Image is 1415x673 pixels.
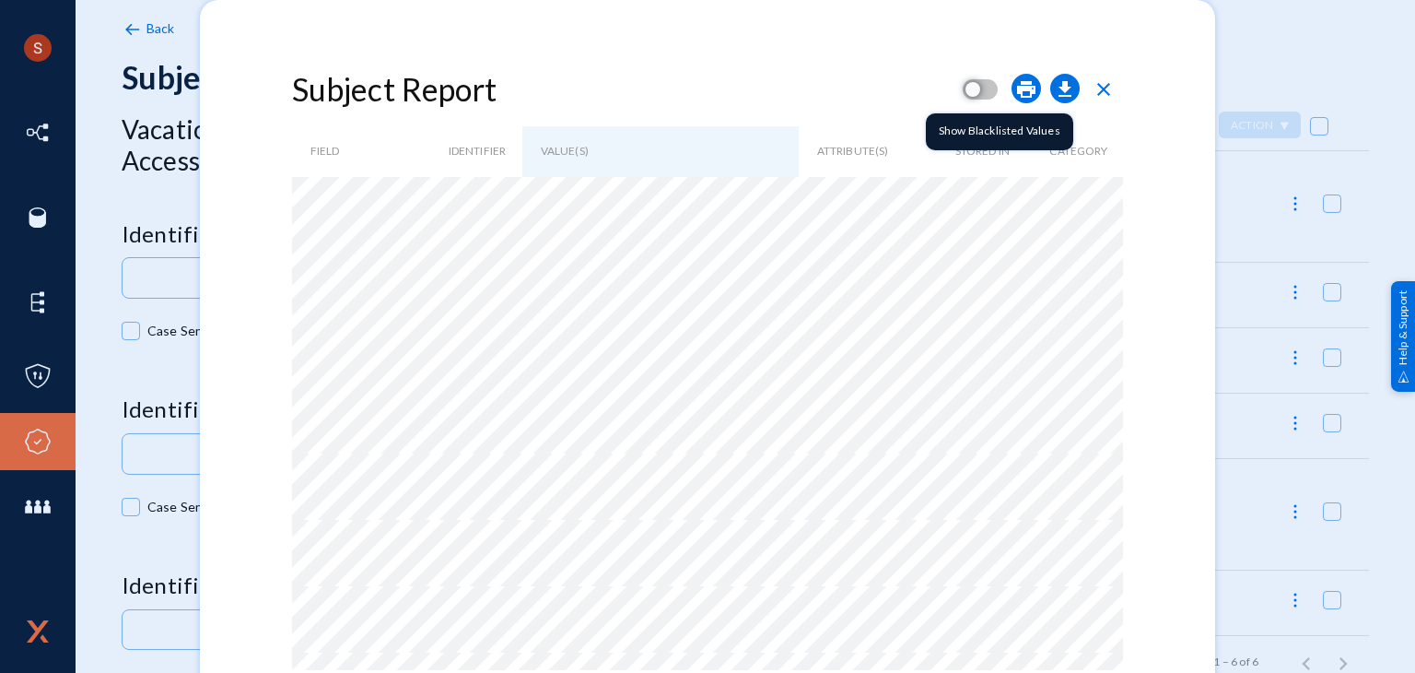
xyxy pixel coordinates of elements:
[1015,82,1037,104] a: print
[799,126,937,177] div: ATTRIBUTE(S)
[522,126,799,177] div: VALUE(S)
[292,69,497,110] h2: Subject Report
[1015,78,1037,100] span: print
[1093,78,1115,100] span: close
[1054,82,1076,104] a: download
[430,126,522,177] div: IDENTIFIER
[926,113,1073,150] div: Show Blacklisted Values
[1054,78,1076,100] span: download
[292,126,430,177] div: FIELD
